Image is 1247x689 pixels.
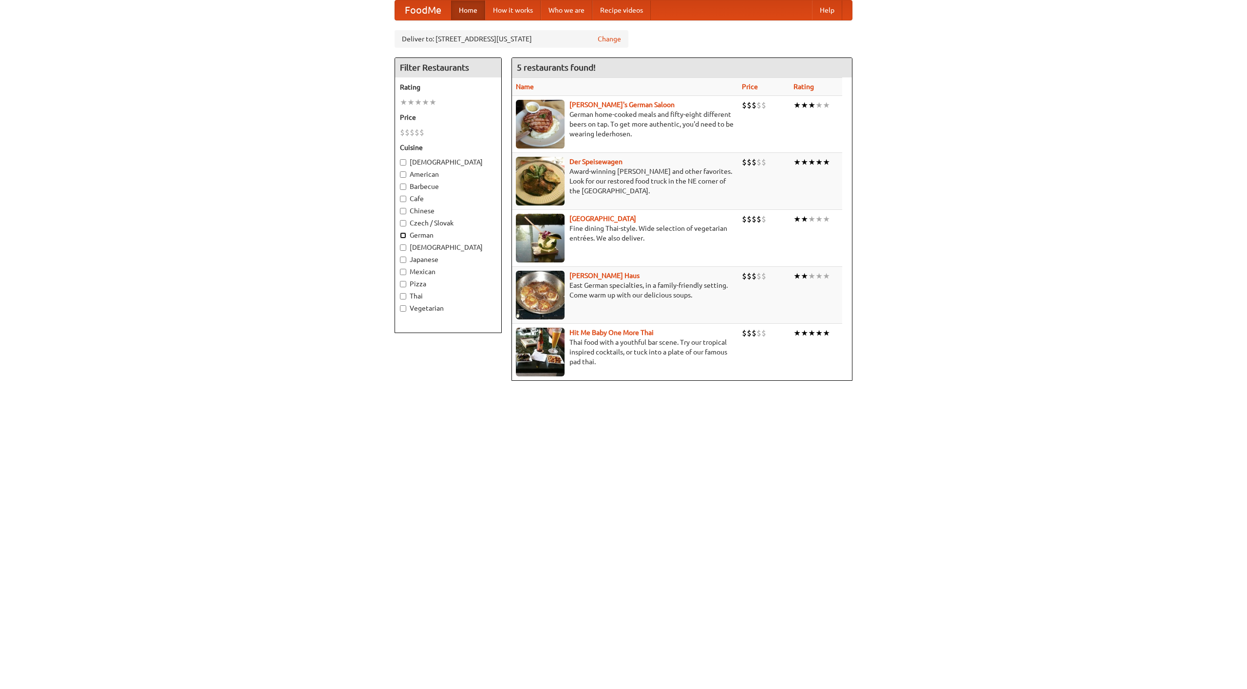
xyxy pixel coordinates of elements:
input: Pizza [400,281,406,287]
li: $ [752,271,756,281]
li: $ [761,100,766,111]
li: ★ [429,97,436,108]
li: $ [747,271,752,281]
li: ★ [794,100,801,111]
ng-pluralize: 5 restaurants found! [517,63,596,72]
li: $ [747,100,752,111]
a: FoodMe [395,0,451,20]
li: $ [761,157,766,168]
img: speisewagen.jpg [516,157,565,205]
input: [DEMOGRAPHIC_DATA] [400,244,406,251]
input: Vegetarian [400,305,406,312]
li: $ [752,328,756,338]
label: Thai [400,291,496,301]
a: Who we are [541,0,592,20]
a: Change [598,34,621,44]
label: American [400,169,496,179]
label: Mexican [400,267,496,277]
label: Japanese [400,255,496,264]
input: American [400,171,406,178]
li: $ [747,328,752,338]
a: Rating [794,83,814,91]
a: Hit Me Baby One More Thai [569,329,654,336]
p: East German specialties, in a family-friendly setting. Come warm up with our delicious soups. [516,280,734,300]
li: $ [742,214,747,224]
li: $ [747,214,752,224]
li: ★ [801,157,808,168]
img: satay.jpg [516,214,565,262]
li: ★ [794,214,801,224]
li: ★ [808,100,815,111]
label: Vegetarian [400,303,496,313]
div: Deliver to: [STREET_ADDRESS][US_STATE] [395,30,628,48]
li: $ [400,127,405,138]
li: $ [742,157,747,168]
li: ★ [808,214,815,224]
input: [DEMOGRAPHIC_DATA] [400,159,406,166]
li: ★ [823,214,830,224]
li: $ [415,127,419,138]
li: $ [761,214,766,224]
li: ★ [815,271,823,281]
a: Recipe videos [592,0,651,20]
li: ★ [808,328,815,338]
label: Barbecue [400,182,496,191]
li: ★ [801,214,808,224]
a: Der Speisewagen [569,158,623,166]
input: Mexican [400,269,406,275]
label: Pizza [400,279,496,289]
input: Chinese [400,208,406,214]
p: Thai food with a youthful bar scene. Try our tropical inspired cocktails, or tuck into a plate of... [516,337,734,367]
li: ★ [422,97,429,108]
li: $ [756,100,761,111]
label: [DEMOGRAPHIC_DATA] [400,242,496,252]
input: Cafe [400,196,406,202]
li: $ [756,214,761,224]
input: Japanese [400,257,406,263]
label: Czech / Slovak [400,218,496,228]
li: ★ [794,328,801,338]
li: ★ [823,271,830,281]
label: Chinese [400,206,496,216]
li: ★ [801,100,808,111]
img: esthers.jpg [516,100,565,149]
a: Help [812,0,842,20]
li: ★ [794,271,801,281]
a: [GEOGRAPHIC_DATA] [569,215,636,223]
li: ★ [823,100,830,111]
li: $ [761,328,766,338]
input: Barbecue [400,184,406,190]
a: How it works [485,0,541,20]
li: $ [752,157,756,168]
h5: Price [400,112,496,122]
h5: Rating [400,82,496,92]
input: Czech / Slovak [400,220,406,226]
li: $ [756,157,761,168]
li: $ [405,127,410,138]
a: Price [742,83,758,91]
li: $ [742,100,747,111]
li: $ [756,328,761,338]
li: $ [742,328,747,338]
input: Thai [400,293,406,299]
li: $ [752,100,756,111]
input: German [400,232,406,239]
li: ★ [823,157,830,168]
a: [PERSON_NAME]'s German Saloon [569,101,675,109]
li: $ [410,127,415,138]
label: Cafe [400,194,496,204]
label: German [400,230,496,240]
a: Home [451,0,485,20]
li: ★ [823,328,830,338]
li: ★ [801,328,808,338]
label: [DEMOGRAPHIC_DATA] [400,157,496,167]
li: $ [752,214,756,224]
li: ★ [794,157,801,168]
li: $ [419,127,424,138]
a: [PERSON_NAME] Haus [569,272,640,279]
